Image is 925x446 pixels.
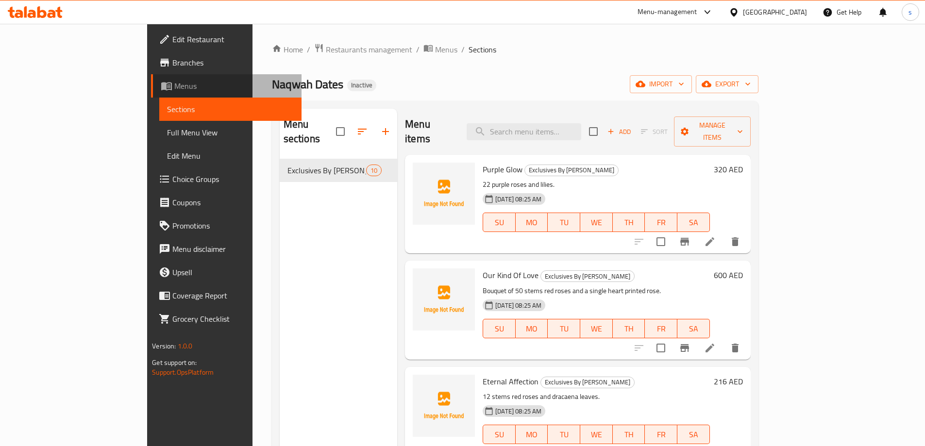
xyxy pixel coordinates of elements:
[487,322,512,336] span: SU
[613,425,645,444] button: TH
[908,7,912,17] span: s
[524,165,619,176] div: Exclusives By Florabella
[469,44,496,55] span: Sections
[483,285,709,297] p: Bouquet of 50 stems red roses and a single heart printed rose.
[287,165,366,176] span: Exclusives By [PERSON_NAME]
[151,51,302,74] a: Branches
[516,425,548,444] button: MO
[416,44,420,55] li: /
[151,214,302,237] a: Promotions
[696,75,758,93] button: export
[405,117,455,146] h2: Menu items
[638,6,697,18] div: Menu-management
[152,356,197,369] span: Get support on:
[681,215,706,230] span: SA
[347,80,376,91] div: Inactive
[172,33,294,45] span: Edit Restaurant
[413,268,475,330] img: Our Kind Of Love
[580,425,613,444] button: WE
[272,73,343,95] span: Naqwah Dates
[613,213,645,232] button: TH
[604,124,635,139] span: Add item
[178,340,193,352] span: 1.0.0
[172,173,294,185] span: Choice Groups
[152,366,214,379] a: Support.OpsPlatform
[423,43,457,56] a: Menus
[483,179,709,191] p: 22 purple roses and lilies.
[541,271,634,282] span: Exclusives By [PERSON_NAME]
[159,121,302,144] a: Full Menu View
[174,80,294,92] span: Menus
[714,375,743,388] h6: 216 AED
[483,162,522,177] span: Purple Glow
[487,215,512,230] span: SU
[617,322,641,336] span: TH
[723,230,747,253] button: delete
[172,197,294,208] span: Coupons
[617,428,641,442] span: TH
[682,119,742,144] span: Manage items
[491,407,545,416] span: [DATE] 08:25 AM
[287,165,366,176] div: Exclusives By Florabella
[467,123,581,140] input: search
[374,120,397,143] button: Add section
[172,57,294,68] span: Branches
[645,319,677,338] button: FR
[151,28,302,51] a: Edit Restaurant
[673,230,696,253] button: Branch-specific-item
[704,236,716,248] a: Edit menu item
[714,268,743,282] h6: 600 AED
[516,213,548,232] button: MO
[651,338,671,358] span: Select to update
[584,215,609,230] span: WE
[461,44,465,55] li: /
[167,127,294,138] span: Full Menu View
[351,120,374,143] span: Sort sections
[674,116,750,147] button: Manage items
[314,43,412,56] a: Restaurants management
[723,336,747,360] button: delete
[330,121,351,142] span: Select all sections
[604,124,635,139] button: Add
[516,319,548,338] button: MO
[552,215,576,230] span: TU
[307,44,310,55] li: /
[681,322,706,336] span: SA
[520,215,544,230] span: MO
[704,342,716,354] a: Edit menu item
[606,126,632,137] span: Add
[487,428,512,442] span: SU
[172,266,294,278] span: Upsell
[704,78,751,90] span: export
[548,213,580,232] button: TU
[583,121,604,142] span: Select section
[520,322,544,336] span: MO
[649,322,673,336] span: FR
[584,428,609,442] span: WE
[172,243,294,255] span: Menu disclaimer
[151,237,302,261] a: Menu disclaimer
[613,319,645,338] button: TH
[483,268,538,282] span: Our Kind Of Love
[491,195,545,204] span: [DATE] 08:25 AM
[152,340,176,352] span: Version:
[172,220,294,231] span: Promotions
[483,213,516,232] button: SU
[630,75,692,93] button: import
[580,319,613,338] button: WE
[366,165,382,176] div: items
[540,377,635,388] div: Exclusives By Florabella
[548,319,580,338] button: TU
[638,78,684,90] span: import
[649,428,673,442] span: FR
[483,374,538,389] span: Eternal Affection
[483,391,709,403] p: 12 stems red roses and dracaena leaves.
[651,231,671,252] span: Select to update
[645,213,677,232] button: FR
[743,7,807,17] div: [GEOGRAPHIC_DATA]
[151,261,302,284] a: Upsell
[552,428,576,442] span: TU
[151,284,302,307] a: Coverage Report
[151,307,302,330] a: Grocery Checklist
[367,166,381,175] span: 10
